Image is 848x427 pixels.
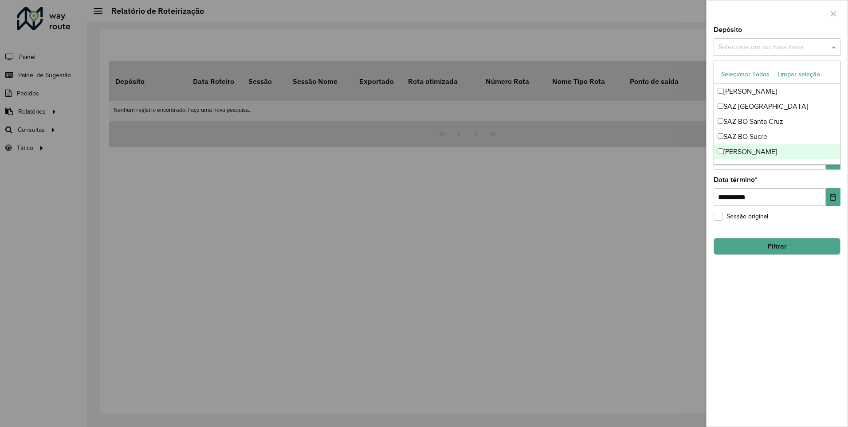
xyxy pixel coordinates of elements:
div: [PERSON_NAME] [714,144,840,159]
label: Sessão original [714,212,768,221]
div: SAZ [GEOGRAPHIC_DATA] [714,99,840,114]
button: Limpar seleção [773,67,824,81]
div: SAZ BO Sucre [714,129,840,144]
label: Depósito [714,24,742,35]
button: Filtrar [714,238,840,255]
button: Choose Date [826,188,840,206]
ng-dropdown-panel: Options list [714,60,840,165]
div: [PERSON_NAME] [714,84,840,99]
div: SAZ BO Santa Cruz [714,114,840,129]
button: Selecionar Todos [717,67,773,81]
label: Data término [714,174,758,185]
